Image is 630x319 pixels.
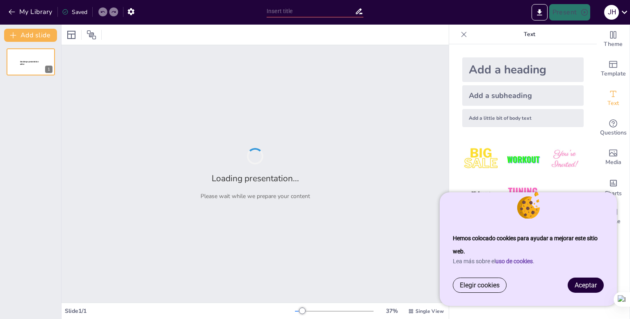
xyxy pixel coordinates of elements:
[201,192,310,200] p: Please wait while we prepare your content
[382,307,402,315] div: 37 %
[605,189,622,198] span: Charts
[7,48,55,75] div: Sendsteps presentation editor1
[604,4,619,21] button: J H
[607,99,619,108] span: Text
[462,140,500,178] img: 1.jpeg
[267,5,355,17] input: Insert title
[212,173,299,184] h2: Loading presentation...
[65,28,78,41] div: Layout
[87,30,96,40] span: Position
[504,140,542,178] img: 2.jpeg
[453,278,506,292] a: Elegir cookies
[597,172,630,202] div: Add charts and graphs
[462,182,500,220] img: 4.jpeg
[546,182,584,220] img: 6.jpeg
[65,307,295,315] div: Slide 1 / 1
[415,308,444,314] span: Single View
[597,113,630,143] div: Get real-time input from your audience
[546,140,584,178] img: 3.jpeg
[604,40,623,49] span: Theme
[462,85,584,106] div: Add a subheading
[470,25,589,44] p: Text
[462,57,584,82] div: Add a heading
[453,258,495,264] font: Lea más sobre el
[495,258,533,264] a: uso de cookies
[549,4,590,21] button: Present
[533,258,534,264] font: .
[600,128,627,137] span: Questions
[604,5,619,20] div: J H
[460,281,500,289] font: Elegir cookies
[601,69,626,78] span: Template
[4,29,57,42] button: Add slide
[62,8,87,16] div: Saved
[597,143,630,172] div: Add images, graphics, shapes or video
[597,54,630,84] div: Add ready made slides
[45,66,52,73] div: 1
[20,61,39,65] span: Sendsteps presentation editor
[568,278,603,292] a: Aceptar
[597,25,630,54] div: Change the overall theme
[605,158,621,167] span: Media
[532,4,548,21] button: Export to PowerPoint
[6,5,56,18] button: My Library
[462,109,584,127] div: Add a little bit of body text
[575,281,597,289] font: Aceptar
[597,84,630,113] div: Add text boxes
[504,182,542,220] img: 5.jpeg
[453,235,598,255] font: Hemos colocado cookies para ayudar a mejorar este sitio web.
